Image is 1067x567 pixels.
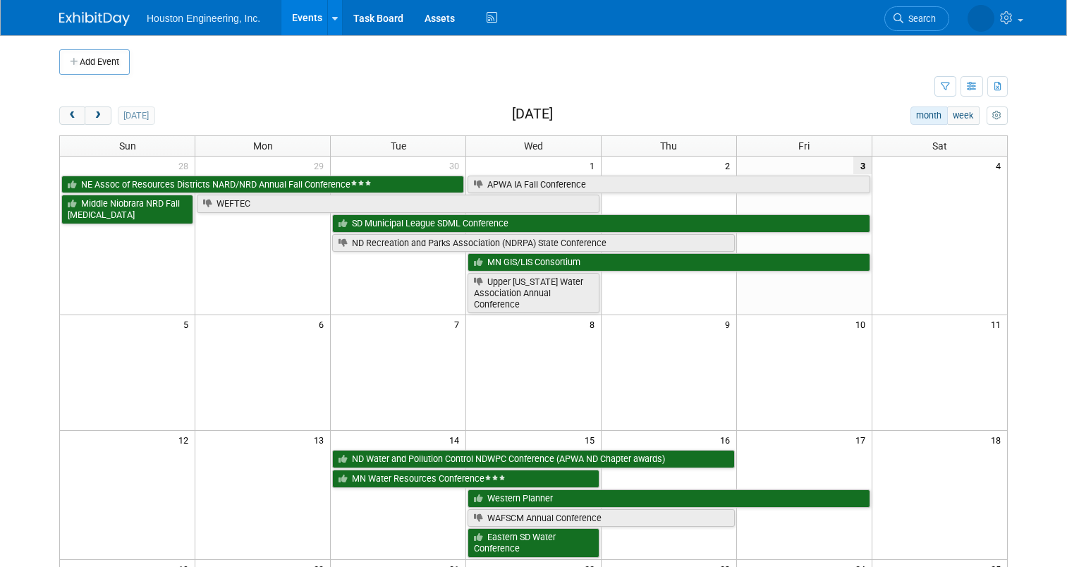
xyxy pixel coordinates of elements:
[987,106,1008,125] button: myCustomButton
[910,106,948,125] button: month
[660,140,677,152] span: Thu
[724,315,736,333] span: 9
[724,157,736,174] span: 2
[968,5,994,32] img: Heidi Joarnt
[853,157,872,174] span: 3
[85,106,111,125] button: next
[989,431,1007,449] span: 18
[332,214,870,233] a: SD Municipal League SDML Conference
[177,431,195,449] span: 12
[994,157,1007,174] span: 4
[332,450,735,468] a: ND Water and Pollution Control NDWPC Conference (APWA ND Chapter awards)
[197,195,599,213] a: WEFTEC
[332,234,735,252] a: ND Recreation and Parks Association (NDRPA) State Conference
[59,106,85,125] button: prev
[448,431,465,449] span: 14
[118,106,155,125] button: [DATE]
[391,140,406,152] span: Tue
[932,140,947,152] span: Sat
[884,6,949,31] a: Search
[854,315,872,333] span: 10
[182,315,195,333] span: 5
[61,176,464,194] a: NE Assoc of Resources Districts NARD/NRD Annual Fall Conference
[903,13,936,24] span: Search
[524,140,543,152] span: Wed
[947,106,980,125] button: week
[119,140,136,152] span: Sun
[59,49,130,75] button: Add Event
[61,195,193,224] a: Middle Niobrara NRD Fall [MEDICAL_DATA]
[583,431,601,449] span: 15
[312,431,330,449] span: 13
[588,315,601,333] span: 8
[512,106,553,122] h2: [DATE]
[448,157,465,174] span: 30
[468,253,870,272] a: MN GIS/LIS Consortium
[147,13,260,24] span: Houston Engineering, Inc.
[312,157,330,174] span: 29
[453,315,465,333] span: 7
[989,315,1007,333] span: 11
[468,489,870,508] a: Western Planner
[992,111,1001,121] i: Personalize Calendar
[719,431,736,449] span: 16
[588,157,601,174] span: 1
[468,176,870,194] a: APWA IA Fall Conference
[177,157,195,174] span: 28
[854,431,872,449] span: 17
[798,140,810,152] span: Fri
[253,140,273,152] span: Mon
[317,315,330,333] span: 6
[468,273,599,313] a: Upper [US_STATE] Water Association Annual Conference
[468,509,735,528] a: WAFSCM Annual Conference
[468,528,599,557] a: Eastern SD Water Conference
[332,470,599,488] a: MN Water Resources Conference
[59,12,130,26] img: ExhibitDay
